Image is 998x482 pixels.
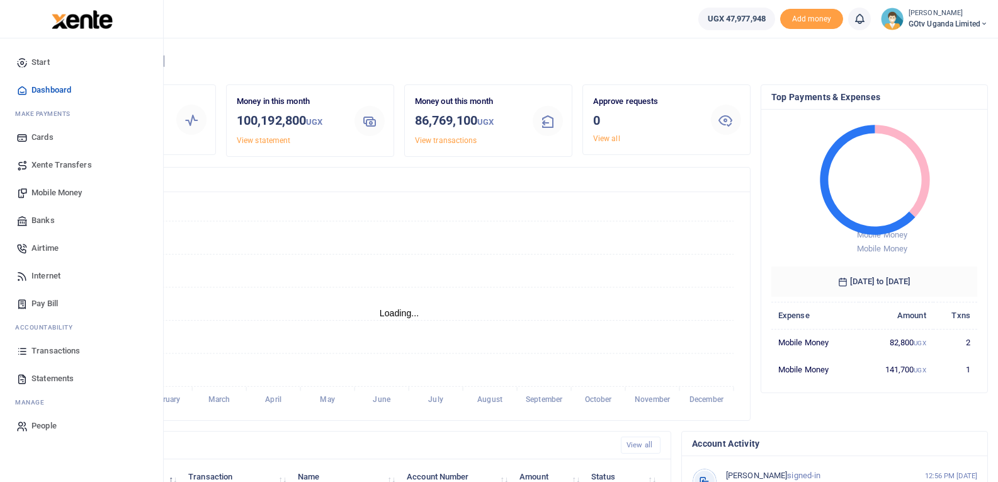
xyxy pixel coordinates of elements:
span: Start [31,56,50,69]
span: Mobile Money [857,230,907,239]
a: Xente Transfers [10,151,153,179]
a: View all [621,437,661,454]
span: Banks [31,214,55,227]
tspan: April [265,396,281,405]
p: Money out this month [415,95,523,108]
tspan: July [428,396,443,405]
small: UGX [914,340,926,347]
tspan: November [635,396,671,405]
a: Internet [10,262,153,290]
text: Loading... [380,308,419,318]
span: Xente Transfers [31,159,92,171]
a: Mobile Money [10,179,153,207]
small: [PERSON_NAME] [909,8,988,19]
tspan: June [373,396,390,405]
tspan: September [526,396,563,405]
span: anage [21,398,45,407]
a: People [10,412,153,440]
td: 1 [933,356,977,382]
tspan: October [585,396,613,405]
td: 141,700 [859,356,933,382]
h4: Account Activity [692,437,977,450]
span: People [31,420,57,432]
li: Wallet ballance [693,8,780,30]
li: M [10,104,153,123]
tspan: August [477,396,502,405]
tspan: February [150,396,180,405]
span: Cards [31,131,54,144]
span: ake Payments [21,109,71,118]
h4: Transactions Overview [59,173,740,186]
a: Banks [10,207,153,234]
span: UGX 47,977,948 [708,13,766,25]
a: profile-user [PERSON_NAME] GOtv Uganda Limited [881,8,988,30]
h4: Hello [PERSON_NAME] [48,54,988,68]
th: Expense [771,302,859,329]
span: Mobile Money [31,186,82,199]
small: UGX [306,117,322,127]
h3: 86,769,100 [415,111,523,132]
tspan: December [689,396,724,405]
span: Mobile Money [857,244,907,253]
a: Cards [10,123,153,151]
p: Approve requests [593,95,701,108]
a: Add money [780,13,843,23]
h3: 100,192,800 [237,111,344,132]
span: Statements [31,372,74,385]
a: Pay Bill [10,290,153,318]
li: Toup your wallet [780,9,843,30]
span: Internet [31,270,60,282]
td: 82,800 [859,329,933,356]
span: Add money [780,9,843,30]
tspan: March [208,396,230,405]
a: View transactions [415,136,477,145]
small: UGX [477,117,494,127]
img: profile-user [881,8,904,30]
h4: Top Payments & Expenses [771,90,977,104]
tspan: May [320,396,334,405]
a: Statements [10,365,153,393]
span: Airtime [31,242,59,255]
a: Dashboard [10,76,153,104]
span: Transactions [31,345,80,357]
span: [PERSON_NAME] [726,471,787,480]
span: GOtv Uganda Limited [909,18,988,30]
a: Airtime [10,234,153,262]
li: M [10,393,153,412]
h4: Recent Transactions [59,439,611,452]
a: View all [593,134,620,143]
a: logo-small logo-large logo-large [50,14,113,23]
a: Transactions [10,337,153,365]
th: Amount [859,302,933,329]
td: Mobile Money [771,356,859,382]
span: countability [25,323,72,332]
a: View statement [237,136,290,145]
span: Dashboard [31,84,71,96]
span: Pay Bill [31,297,58,310]
td: 2 [933,329,977,356]
td: Mobile Money [771,329,859,356]
img: logo-large [52,10,113,29]
a: Start [10,49,153,76]
li: Ac [10,318,153,337]
h6: [DATE] to [DATE] [771,267,977,297]
p: Money in this month [237,95,344,108]
small: 12:56 PM [DATE] [925,471,978,481]
small: UGX [914,367,926,374]
h3: 0 [593,111,701,130]
th: Txns [933,302,977,329]
a: UGX 47,977,948 [698,8,775,30]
